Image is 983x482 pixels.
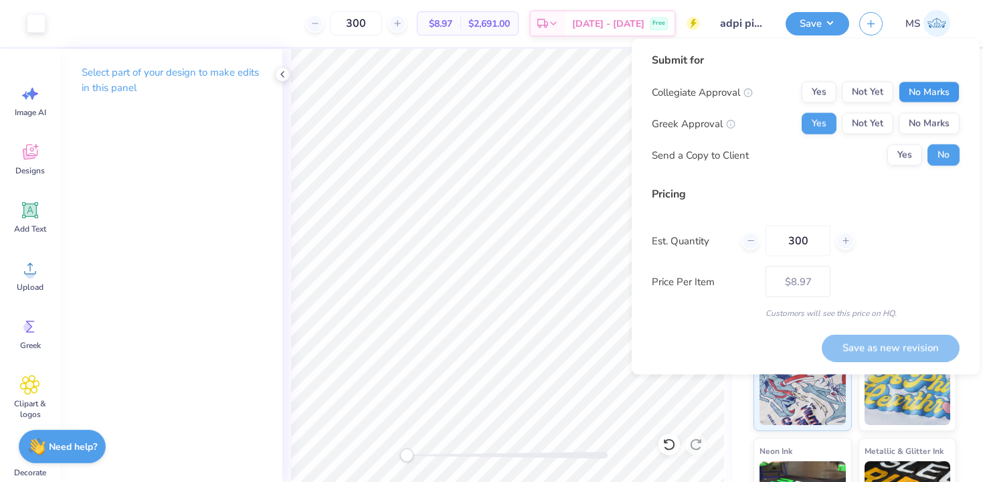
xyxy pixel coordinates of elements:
div: Pricing [652,186,960,202]
a: MS [899,10,956,37]
button: No [927,145,960,166]
input: Untitled Design [710,10,776,37]
div: Collegiate Approval [652,84,753,100]
button: No Marks [899,82,960,103]
span: Free [652,19,665,28]
input: – – [330,11,382,35]
strong: Need help? [49,440,97,453]
img: Meredith Shults [923,10,950,37]
input: – – [766,226,830,256]
span: Metallic & Glitter Ink [865,444,944,458]
button: Not Yet [842,113,893,135]
button: Yes [802,113,836,135]
span: Designs [15,165,45,176]
span: Upload [17,282,43,293]
span: Add Text [14,224,46,234]
img: Puff Ink [865,358,951,425]
label: Price Per Item [652,274,755,289]
span: Clipart & logos [8,398,52,420]
button: Yes [802,82,836,103]
button: No Marks [899,113,960,135]
label: Est. Quantity [652,233,731,248]
span: MS [905,16,920,31]
div: Accessibility label [400,449,414,462]
span: $8.97 [426,17,452,31]
span: $2,691.00 [468,17,510,31]
span: Greek [20,340,41,351]
span: Neon Ink [759,444,792,458]
button: Not Yet [842,82,893,103]
div: Send a Copy to Client [652,147,749,163]
button: Yes [887,145,922,166]
img: Standard [759,358,846,425]
div: Submit for [652,52,960,68]
p: Select part of your design to make edits in this panel [82,65,261,96]
div: Customers will see this price on HQ. [652,307,960,319]
span: Decorate [14,467,46,478]
button: Save [786,12,849,35]
div: Greek Approval [652,116,735,131]
span: [DATE] - [DATE] [572,17,644,31]
span: Image AI [15,107,46,118]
